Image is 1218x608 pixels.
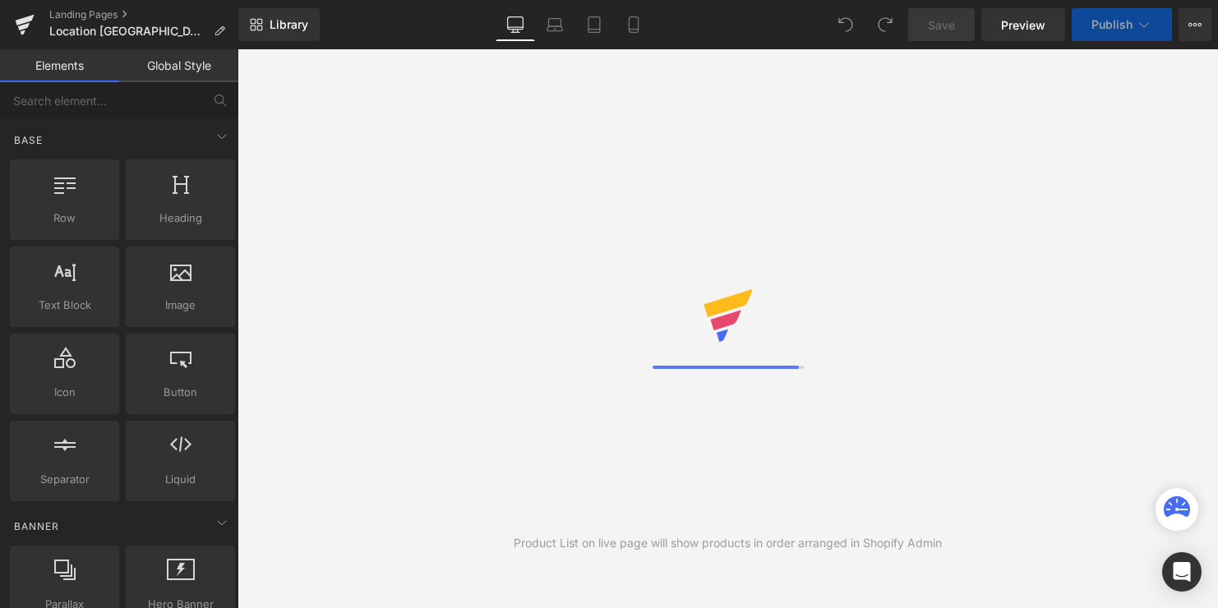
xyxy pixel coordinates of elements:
a: Tablet [574,8,614,41]
span: Separator [15,471,114,488]
span: Preview [1001,16,1045,34]
span: Base [12,132,44,148]
span: Location [GEOGRAPHIC_DATA] [49,25,207,38]
a: Mobile [614,8,653,41]
button: Redo [869,8,902,41]
div: Open Intercom Messenger [1162,552,1202,592]
a: New Library [238,8,320,41]
a: Landing Pages [49,8,238,21]
span: Row [15,210,114,227]
span: Image [131,297,230,314]
span: Liquid [131,471,230,488]
span: Library [270,17,308,32]
span: Button [131,384,230,401]
div: Product List on live page will show products in order arranged in Shopify Admin [514,534,942,552]
a: Global Style [119,49,238,82]
button: Undo [829,8,862,41]
button: More [1179,8,1211,41]
span: Save [928,16,955,34]
span: Text Block [15,297,114,314]
span: Icon [15,384,114,401]
a: Preview [981,8,1065,41]
span: Publish [1091,18,1133,31]
span: Heading [131,210,230,227]
a: Laptop [535,8,574,41]
button: Publish [1072,8,1172,41]
span: Banner [12,518,61,534]
a: Desktop [496,8,535,41]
